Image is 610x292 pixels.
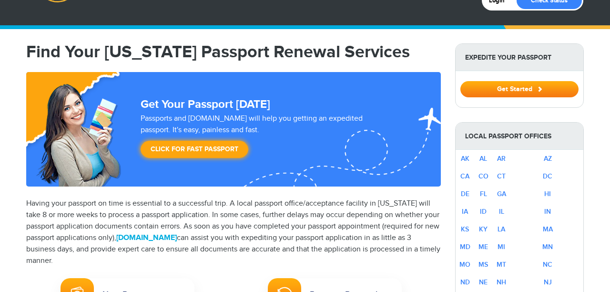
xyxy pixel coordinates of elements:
a: CO [478,172,488,180]
a: NH [497,278,506,286]
a: MD [460,243,470,251]
a: ND [460,278,470,286]
a: KY [479,225,488,233]
a: ID [480,208,487,216]
a: NJ [544,278,552,286]
a: MA [543,225,553,233]
a: CA [460,172,469,180]
a: DC [543,172,552,180]
a: MI [498,243,505,251]
a: GA [497,190,506,198]
a: KS [461,225,469,233]
strong: Expedite Your Passport [456,44,583,71]
a: AZ [544,155,552,163]
strong: Local Passport Offices [456,123,583,150]
a: Get Started [460,85,579,93]
button: Get Started [460,81,579,97]
a: MN [542,243,553,251]
a: ME [478,243,488,251]
a: AR [497,155,506,163]
div: Passports and [DOMAIN_NAME] will help you getting an expedited passport. It's easy, painless and ... [137,113,397,163]
a: MS [478,261,488,269]
a: MT [497,261,506,269]
a: IN [544,208,551,216]
h1: Find Your [US_STATE] Passport Renewal Services [26,43,441,61]
a: [DOMAIN_NAME] [116,233,177,242]
a: CT [497,172,506,180]
a: IL [499,208,504,216]
strong: Get Your Passport [DATE] [141,97,270,111]
a: NE [479,278,488,286]
a: DE [461,190,469,198]
a: LA [498,225,505,233]
p: Having your passport on time is essential to a successful trip. A local passport office/acceptanc... [26,198,441,267]
a: AL [479,155,487,163]
a: IA [462,208,468,216]
a: NC [543,261,552,269]
a: MO [459,261,470,269]
a: HI [544,190,551,198]
a: FL [480,190,487,198]
a: AK [461,155,469,163]
a: Click for Fast Passport [141,141,248,158]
